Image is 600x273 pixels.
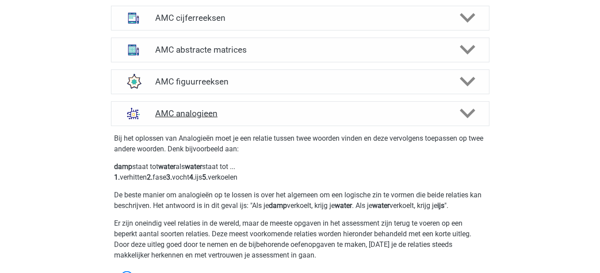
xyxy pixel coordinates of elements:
[122,7,145,30] img: cijferreeksen
[107,69,493,94] a: figuurreeksen AMC figuurreeksen
[185,162,203,171] b: water
[107,6,493,31] a: cijferreeksen AMC cijferreeksen
[115,162,133,171] b: damp
[122,102,145,125] img: analogieen
[115,133,486,154] p: Bij het oplossen van Analogieën moet je een relatie tussen twee woorden vinden en deze vervolgens...
[115,161,486,183] p: staat tot als staat tot ... verhitten fase vocht ijs verkoelen
[167,173,172,181] b: 3.
[115,190,486,211] p: De beste manier om analogieën op te lossen is over het algemeen om een logische zin te vormen die...
[107,38,493,62] a: abstracte matrices AMC abstracte matrices
[147,173,153,181] b: 2.
[203,173,208,181] b: 5.
[159,162,176,171] b: water
[373,201,390,210] b: water
[115,173,120,181] b: 1.
[122,38,145,62] img: abstracte matrices
[155,45,445,55] h4: AMC abstracte matrices
[107,101,493,126] a: analogieen AMC analogieen
[335,201,352,210] b: water
[190,173,195,181] b: 4.
[122,70,145,93] img: figuurreeksen
[115,218,486,261] p: Er zijn oneindig veel relaties in de wereld, maar de meeste opgaven in het assessment zijn terug ...
[155,77,445,87] h4: AMC figuurreeksen
[155,13,445,23] h4: AMC cijferreeksen
[438,201,445,210] b: ijs
[269,201,287,210] b: damp
[155,108,445,119] h4: AMC analogieen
